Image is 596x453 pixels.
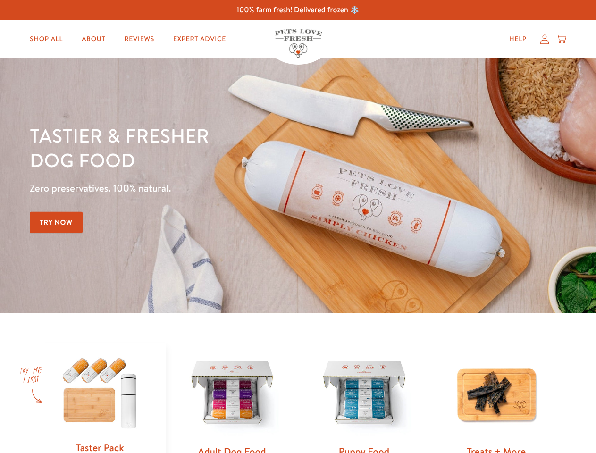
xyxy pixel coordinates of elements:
a: About [74,30,113,49]
p: Zero preservatives. 100% natural. [30,180,387,197]
h1: Tastier & fresher dog food [30,123,387,172]
img: Pets Love Fresh [275,29,322,58]
a: Help [502,30,534,49]
a: Try Now [30,212,83,233]
a: Reviews [117,30,161,49]
a: Shop All [22,30,70,49]
a: Expert Advice [166,30,234,49]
